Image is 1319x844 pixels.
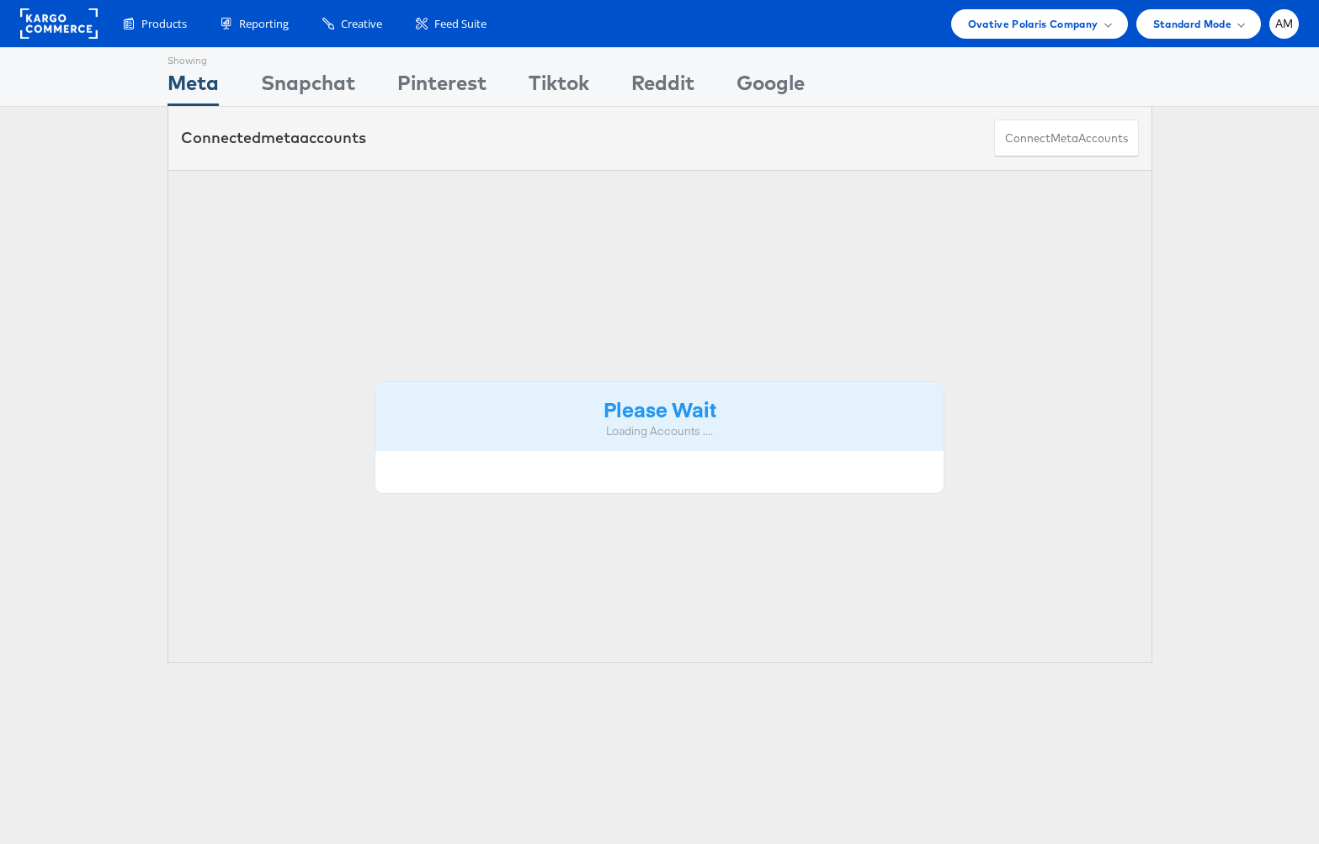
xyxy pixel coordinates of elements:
[141,16,187,32] span: Products
[968,15,1098,33] span: Ovative Polaris Company
[994,119,1139,157] button: ConnectmetaAccounts
[737,68,805,106] div: Google
[168,68,219,106] div: Meta
[434,16,487,32] span: Feed Suite
[1275,19,1294,29] span: AM
[388,423,932,439] div: Loading Accounts ....
[261,68,355,106] div: Snapchat
[341,16,382,32] span: Creative
[1050,130,1078,146] span: meta
[239,16,289,32] span: Reporting
[604,395,716,422] strong: Please Wait
[181,127,366,149] div: Connected accounts
[529,68,589,106] div: Tiktok
[168,48,219,68] div: Showing
[1153,15,1231,33] span: Standard Mode
[631,68,694,106] div: Reddit
[397,68,487,106] div: Pinterest
[261,128,300,147] span: meta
